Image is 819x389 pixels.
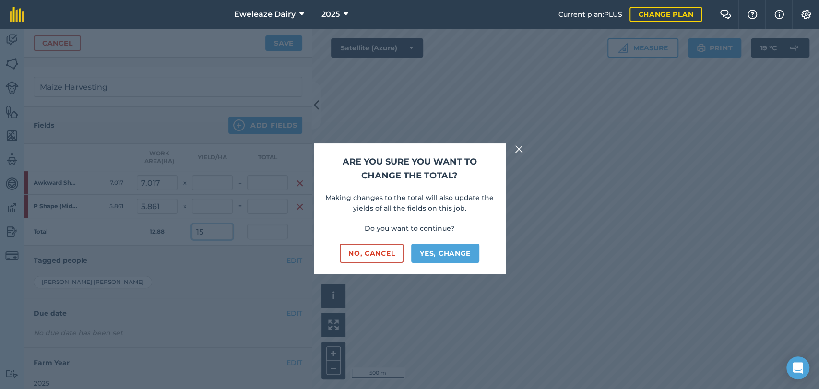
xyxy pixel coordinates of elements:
img: A cog icon [800,10,812,19]
img: A question mark icon [747,10,758,19]
img: svg+xml;base64,PHN2ZyB4bWxucz0iaHR0cDovL3d3dy53My5vcmcvMjAwMC9zdmciIHdpZHRoPSIyMiIgaGVpZ2h0PSIzMC... [515,143,523,155]
span: Current plan : PLUS [558,9,622,20]
h2: Are you sure you want to change the total? [325,155,494,183]
img: Two speech bubbles overlapping with the left bubble in the forefront [720,10,731,19]
img: fieldmargin Logo [10,7,24,22]
p: Do you want to continue? [325,223,494,234]
a: Change plan [629,7,702,22]
button: Yes, change [411,244,479,263]
span: 2025 [321,9,340,20]
span: Eweleaze Dairy [234,9,296,20]
img: svg+xml;base64,PHN2ZyB4bWxucz0iaHR0cDovL3d3dy53My5vcmcvMjAwMC9zdmciIHdpZHRoPSIxNyIgaGVpZ2h0PSIxNy... [774,9,784,20]
p: Making changes to the total will also update the yields of all the fields on this job. [325,192,494,214]
button: No, cancel [340,244,404,263]
div: Open Intercom Messenger [786,356,809,379]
